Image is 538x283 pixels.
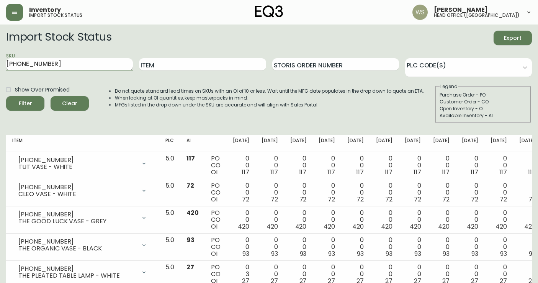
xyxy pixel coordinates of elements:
div: 0 0 [462,182,478,203]
div: 0 0 [290,155,307,176]
span: 93 [386,249,392,258]
div: [PHONE_NUMBER] [18,184,136,191]
span: 93 [242,249,249,258]
span: 420 [410,222,421,231]
div: 0 0 [405,237,421,257]
th: AI [180,135,205,152]
div: 0 0 [433,182,450,203]
th: [DATE] [227,135,255,152]
span: 117 [471,168,478,177]
div: TUT VASE - WHITE [18,164,136,170]
span: 72 [385,195,392,204]
div: 0 0 [233,155,249,176]
div: 0 0 [347,155,364,176]
div: 0 0 [376,155,392,176]
span: 93 [300,249,307,258]
div: 0 0 [433,155,450,176]
span: 420 [381,222,392,231]
td: 5.0 [159,152,180,179]
span: 117 [528,168,536,177]
span: 93 [414,249,421,258]
span: 117 [414,168,421,177]
div: THE PLEATED TABLE LAMP - WHITE [18,272,136,279]
span: 117 [299,168,307,177]
span: 117 [356,168,364,177]
div: 0 0 [491,182,507,203]
div: [PHONE_NUMBER] [18,211,136,218]
img: logo [255,5,283,18]
div: Purchase Order - PO [440,92,527,98]
span: 72 [471,195,478,204]
th: [DATE] [341,135,370,152]
div: 0 0 [376,209,392,230]
div: 0 0 [319,209,335,230]
div: 0 0 [262,182,278,203]
th: [DATE] [370,135,399,152]
div: Open Inventory - OI [440,105,527,112]
span: 420 [267,222,278,231]
span: 72 [328,195,335,204]
div: 0 0 [347,182,364,203]
span: [PERSON_NAME] [434,7,488,13]
span: OI [211,222,217,231]
div: 0 0 [376,237,392,257]
span: 117 [499,168,507,177]
span: 72 [500,195,507,204]
div: CLEO VASE - WHITE [18,191,136,198]
button: Export [494,31,532,45]
th: [DATE] [484,135,513,152]
div: 0 0 [233,237,249,257]
th: [DATE] [255,135,284,152]
span: 93 [529,249,536,258]
li: Do not quote standard lead times on SKUs with an OI of 10 or less. Wait until the MFG date popula... [115,88,424,95]
div: [PHONE_NUMBER] [18,238,136,245]
span: 93 [328,249,335,258]
div: 0 0 [319,182,335,203]
span: Export [500,33,526,43]
span: OI [211,168,217,177]
span: 117 [442,168,450,177]
span: 420 [186,208,199,217]
span: 420 [524,222,536,231]
span: 93 [500,249,507,258]
div: 0 0 [262,155,278,176]
span: 72 [186,181,194,190]
div: THE ORGANIC VASE - BLACK [18,245,136,252]
span: 93 [357,249,364,258]
span: 420 [324,222,335,231]
div: 0 0 [491,237,507,257]
span: OI [211,195,217,204]
td: 5.0 [159,206,180,234]
div: 0 0 [433,237,450,257]
div: 0 0 [519,155,536,176]
th: [DATE] [312,135,341,152]
span: 72 [242,195,249,204]
div: 0 0 [233,182,249,203]
span: 117 [270,168,278,177]
button: Filter [6,96,44,111]
div: [PHONE_NUMBER] [18,157,136,164]
span: 117 [327,168,335,177]
div: [PHONE_NUMBER]CLEO VASE - WHITE [12,182,153,199]
div: PO CO [211,155,221,176]
div: 0 0 [462,155,478,176]
span: 93 [471,249,478,258]
h2: Import Stock Status [6,31,111,45]
div: 0 0 [290,209,307,230]
div: PO CO [211,209,221,230]
legend: Legend [440,83,458,90]
th: PLC [159,135,180,152]
span: 93 [271,249,278,258]
span: 72 [271,195,278,204]
div: 0 0 [319,237,335,257]
div: PO CO [211,182,221,203]
span: 72 [299,195,307,204]
div: 0 0 [319,155,335,176]
span: 72 [442,195,450,204]
span: Clear [57,99,83,108]
div: 0 0 [405,155,421,176]
span: 420 [295,222,307,231]
div: Filter [19,99,32,108]
div: PO CO [211,237,221,257]
div: THE GOOD LUCK VASE - GREY [18,218,136,225]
